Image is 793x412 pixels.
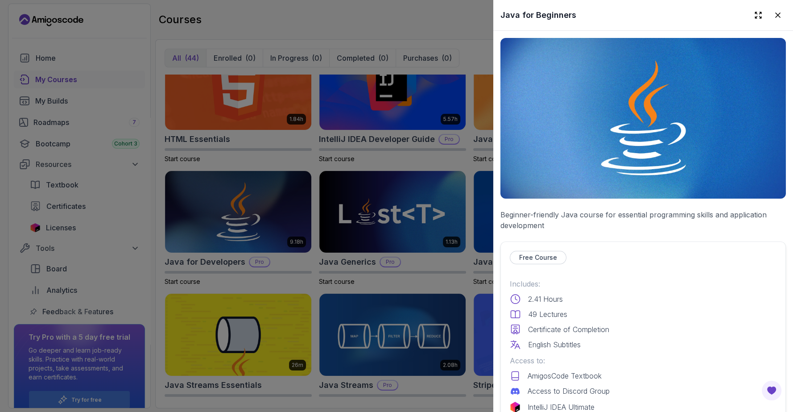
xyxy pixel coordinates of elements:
p: AmigosCode Textbook [528,370,602,381]
button: Expand drawer [750,7,766,23]
p: Free Course [519,253,557,262]
button: Open Feedback Button [761,380,782,401]
h2: Java for Beginners [500,9,576,21]
p: Beginner-friendly Java course for essential programming skills and application development [500,209,786,231]
p: Certificate of Completion [528,324,609,335]
p: Access to: [510,355,776,366]
p: Includes: [510,279,776,289]
p: 49 Lectures [528,309,567,320]
p: English Subtitles [528,339,581,350]
p: 2.41 Hours [528,294,563,304]
img: java-for-beginners_thumbnail [500,38,786,199]
p: Access to Discord Group [528,386,610,396]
